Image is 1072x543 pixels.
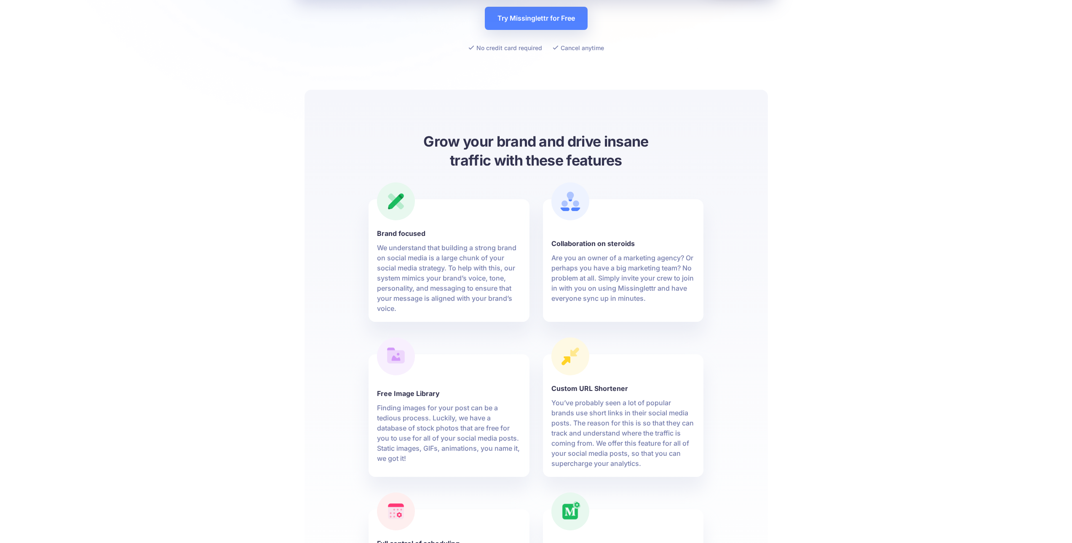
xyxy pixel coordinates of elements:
[377,243,521,313] p: We understand that building a strong brand on social media is a large chunk of your social media ...
[551,238,695,249] b: Collaboration on steroids
[468,43,542,53] li: No credit card required
[377,388,521,399] b: Free Image Library
[551,253,695,303] p: Are you an owner of a marketing agency? Or perhaps you have a big marketing team? No problem at a...
[551,398,695,468] p: You’ve probably seen a lot of popular brands use short links in their social media posts. The rea...
[404,132,669,170] h3: Grow your brand and drive insane traffic with these features
[551,383,695,393] b: Custom URL Shortener
[553,43,604,53] li: Cancel anytime
[377,403,521,463] p: Finding images for your post can be a tedious process. Luckily, we have a database of stock photo...
[485,7,588,30] a: Try Missinglettr for Free
[377,228,521,238] b: Brand focused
